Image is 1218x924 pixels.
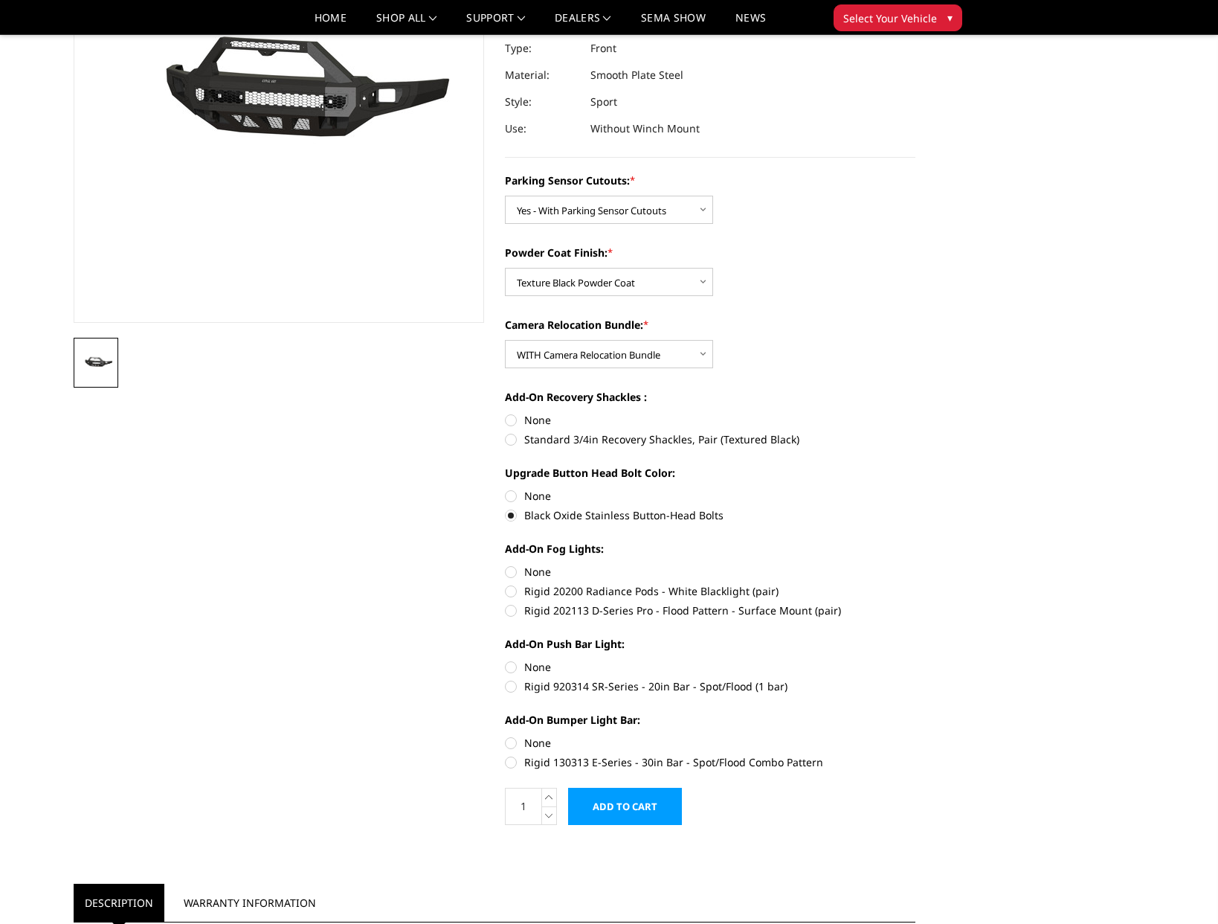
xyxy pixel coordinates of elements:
label: None [505,659,915,675]
iframe: Chat Widget [1144,853,1218,924]
a: Description [74,884,164,922]
label: Parking Sensor Cutouts: [505,173,915,188]
label: Powder Coat Finish: [505,245,915,260]
label: None [505,412,915,428]
label: Standard 3/4in Recovery Shackles, Pair (Textured Black) [505,431,915,447]
label: Add-On Recovery Shackles : [505,389,915,405]
dt: Use: [505,115,579,142]
label: None [505,564,915,580]
label: Rigid 920314 SR-Series - 20in Bar - Spot/Flood (1 bar) [505,678,915,694]
label: Upgrade Button Head Bolt Color: [505,465,915,481]
dd: Sport [590,89,617,115]
label: Black Oxide Stainless Button-Head Bolts [505,507,915,523]
label: Rigid 130313 E-Series - 30in Bar - Spot/Flood Combo Pattern [505,754,915,770]
label: None [505,488,915,504]
label: Add-On Bumper Light Bar: [505,712,915,728]
label: Rigid 202113 D-Series Pro - Flood Pattern - Surface Mount (pair) [505,603,915,618]
dd: Smooth Plate Steel [590,62,683,89]
label: Add-On Fog Lights: [505,541,915,556]
a: Dealers [555,13,611,34]
a: Home [315,13,347,34]
a: Warranty Information [173,884,327,922]
label: Rigid 20200 Radiance Pods - White Blacklight (pair) [505,583,915,599]
dt: Type: [505,35,579,62]
dt: Style: [505,89,579,115]
label: Add-On Push Bar Light: [505,636,915,652]
dd: Without Winch Mount [590,115,700,142]
img: 2024-2025 Chevrolet 2500-3500 - Freedom Series - Sport Front Bumper (non-winch) [78,355,114,372]
dd: Front [590,35,616,62]
a: News [735,13,766,34]
span: ▾ [947,10,953,25]
label: None [505,735,915,751]
button: Select Your Vehicle [834,4,962,31]
a: SEMA Show [641,13,706,34]
label: Camera Relocation Bundle: [505,317,915,333]
a: shop all [376,13,436,34]
dt: Material: [505,62,579,89]
input: Add to Cart [568,788,682,825]
a: Support [466,13,525,34]
span: Select Your Vehicle [843,10,937,26]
